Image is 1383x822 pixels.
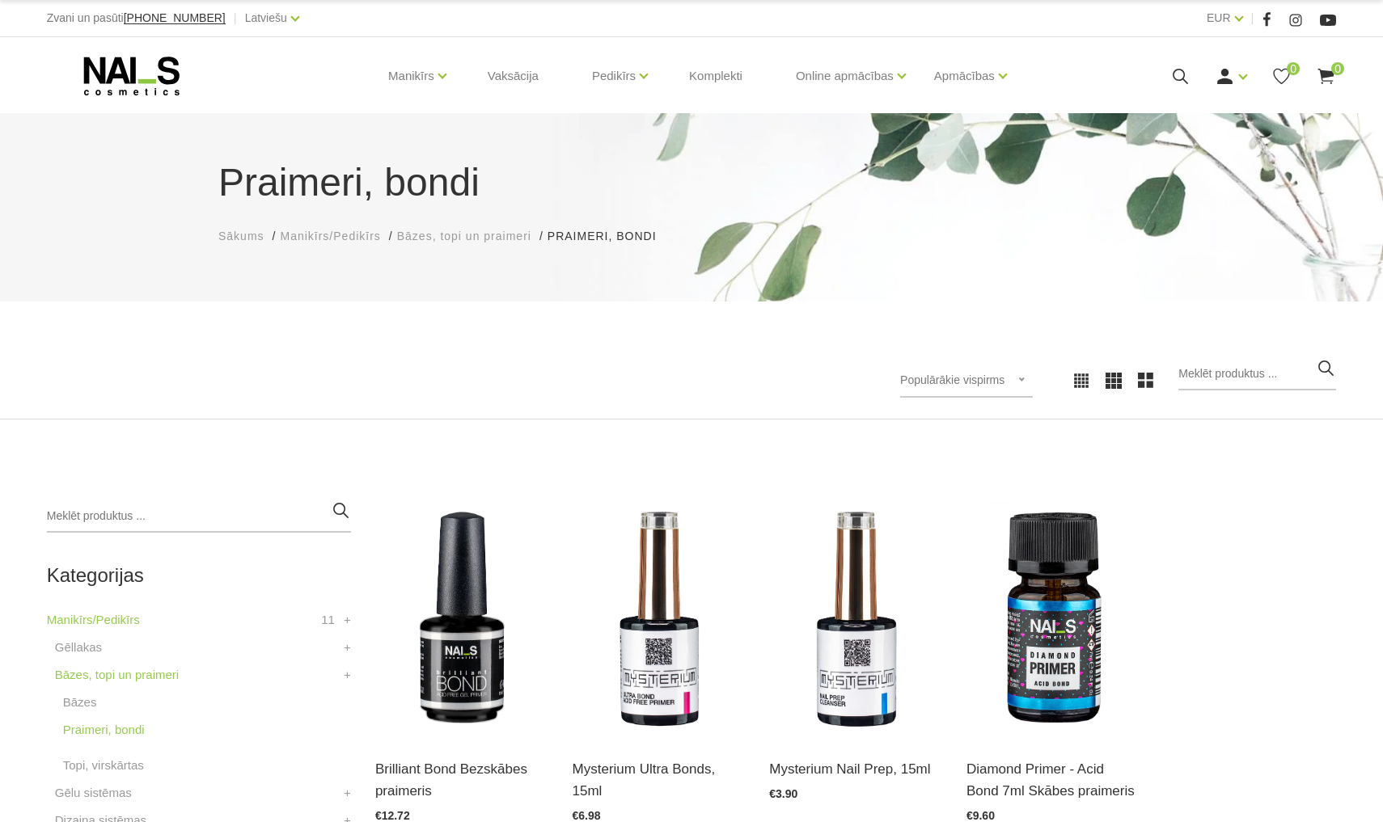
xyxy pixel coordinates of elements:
[966,500,1140,738] img: Skābes praimeris nagiem.Šis līdzeklis tiek izmantots salīdzinoši retos gadījumos.Attauko naga plā...
[397,228,531,245] a: Bāzes, topi un praimeri
[573,758,746,802] a: Mysterium Ultra Bonds, 15ml
[375,809,410,822] span: €12.72
[397,230,531,242] span: Bāzes, topi un praimeri
[375,758,548,802] a: Brilliant Bond Bezskābes praimeris
[218,228,264,245] a: Sākums
[344,665,351,685] a: +
[55,665,179,685] a: Bāzes, topi un praimeri
[966,758,1140,802] a: Diamond Primer - Acid Bond 7ml Skābes praimeris
[934,44,995,108] a: Apmācības
[124,11,226,24] span: [PHONE_NUMBER]
[55,783,132,803] a: Gēlu sistēmas
[573,500,746,738] img: Līdzeklis dabīgā naga un gela savienošanai bez skābes. Saudzīgs dabīgajam nagam. Ultra Bond saķer...
[548,228,673,245] li: Praimeri, bondi
[124,12,226,24] a: [PHONE_NUMBER]
[573,809,601,822] span: €6.98
[966,809,995,822] span: €9.60
[218,230,264,242] span: Sākums
[55,638,102,657] a: Gēllakas
[1207,8,1231,27] a: EUR
[1331,62,1344,75] span: 0
[1178,358,1336,390] input: Meklēt produktus ...
[280,230,380,242] span: Manikīrs/Pedikīrs
[63,720,145,740] a: Praimeri, bondi
[280,228,380,245] a: Manikīrs/Pedikīrs
[47,565,351,586] h2: Kategorijas
[47,8,226,28] div: Zvani un pasūti
[218,154,1165,212] h1: Praimeri, bondi
[769,787,797,800] span: €3.90
[475,37,552,115] a: Vaksācija
[676,37,755,115] a: Komplekti
[592,44,636,108] a: Pedikīrs
[375,500,548,738] img: Bezskābes saķeres kārta nagiem.Skābi nesaturošs līdzeklis, kas nodrošina lielisku dabīgā naga saķ...
[388,44,434,108] a: Manikīrs
[344,610,351,630] a: +
[900,373,1004,386] span: Populārākie vispirms
[769,758,942,780] a: Mysterium Nail Prep, 15ml
[234,8,237,28] span: |
[47,500,351,533] input: Meklēt produktus ...
[1287,62,1300,75] span: 0
[1316,66,1336,86] a: 0
[63,693,97,712] a: Bāzes
[321,610,335,630] span: 11
[1251,8,1254,28] span: |
[769,500,942,738] img: Līdzeklis ideāli attauko un atūdeņo dabīgo nagu, pateicoties tam, rodas izteikti laba saķere ar g...
[344,638,351,657] a: +
[796,44,894,108] a: Online apmācības
[344,783,351,803] a: +
[245,8,287,27] a: Latviešu
[63,756,144,775] a: Topi, virskārtas
[1271,66,1292,86] a: 0
[47,610,140,630] a: Manikīrs/Pedikīrs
